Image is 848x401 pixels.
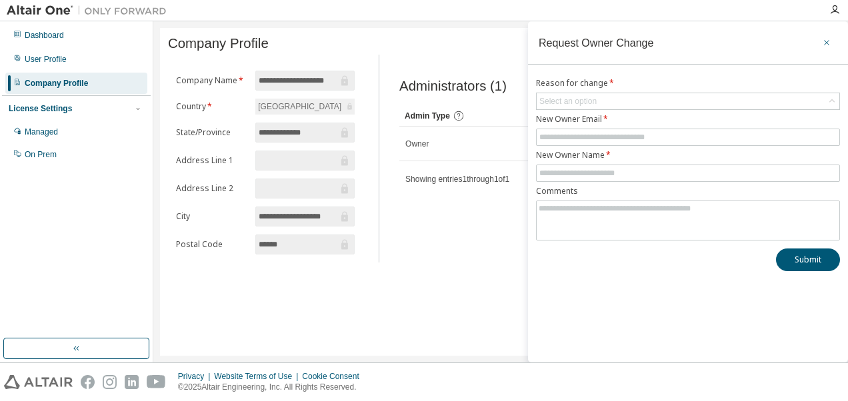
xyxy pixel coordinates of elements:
[25,30,64,41] div: Dashboard
[536,186,840,197] label: Comments
[539,96,597,107] div: Select an option
[536,78,840,89] label: Reason for change
[255,99,355,115] div: [GEOGRAPHIC_DATA]
[125,375,139,389] img: linkedin.svg
[256,99,343,114] div: [GEOGRAPHIC_DATA]
[405,139,429,149] span: Owner
[176,101,247,112] label: Country
[536,150,840,161] label: New Owner Name
[539,37,654,48] div: Request Owner Change
[405,111,450,121] span: Admin Type
[536,114,840,125] label: New Owner Email
[176,127,247,138] label: State/Province
[405,175,509,184] span: Showing entries 1 through 1 of 1
[176,211,247,222] label: City
[9,103,72,114] div: License Settings
[168,36,269,51] span: Company Profile
[178,371,214,382] div: Privacy
[399,79,507,94] span: Administrators (1)
[176,155,247,166] label: Address Line 1
[25,78,88,89] div: Company Profile
[176,75,247,86] label: Company Name
[537,93,839,109] div: Select an option
[176,239,247,250] label: Postal Code
[4,375,73,389] img: altair_logo.svg
[776,248,840,271] button: Submit
[302,371,367,382] div: Cookie Consent
[25,127,58,137] div: Managed
[7,4,173,17] img: Altair One
[25,149,57,160] div: On Prem
[147,375,166,389] img: youtube.svg
[176,183,247,194] label: Address Line 2
[214,371,302,382] div: Website Terms of Use
[81,375,95,389] img: facebook.svg
[178,382,367,393] p: © 2025 Altair Engineering, Inc. All Rights Reserved.
[25,54,67,65] div: User Profile
[103,375,117,389] img: instagram.svg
